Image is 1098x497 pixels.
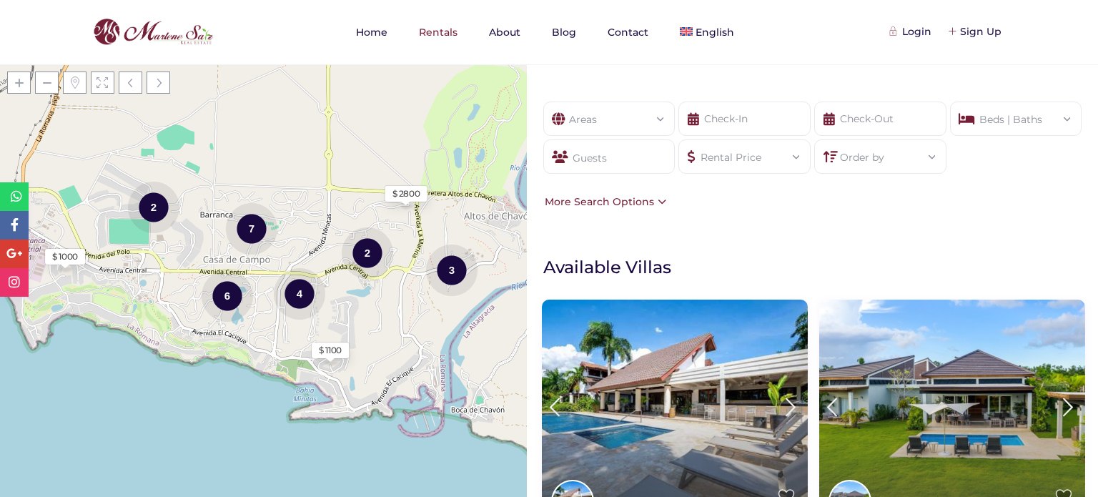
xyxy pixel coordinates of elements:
div: 2 [128,180,179,234]
div: Sign Up [949,24,1001,39]
span: English [696,26,734,39]
h1: Available Villas [543,256,1091,278]
div: Order by [826,140,935,165]
div: 4 [274,267,325,320]
div: Login [891,24,931,39]
div: 6 [202,269,253,323]
div: Areas [555,102,664,127]
div: $ 1000 [52,250,78,263]
div: $ 1100 [319,344,342,357]
img: logo [89,15,217,49]
div: 3 [426,243,478,297]
div: More Search Options [541,194,666,210]
div: Guests [543,139,676,174]
div: Loading Maps [157,151,371,226]
input: Check-Out [814,102,946,136]
div: 2 [342,226,393,280]
input: Check-In [678,102,811,136]
div: 7 [226,202,277,255]
div: Beds | Baths [961,102,1071,127]
div: $ 2800 [392,187,420,200]
div: Rental Price [690,140,799,165]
